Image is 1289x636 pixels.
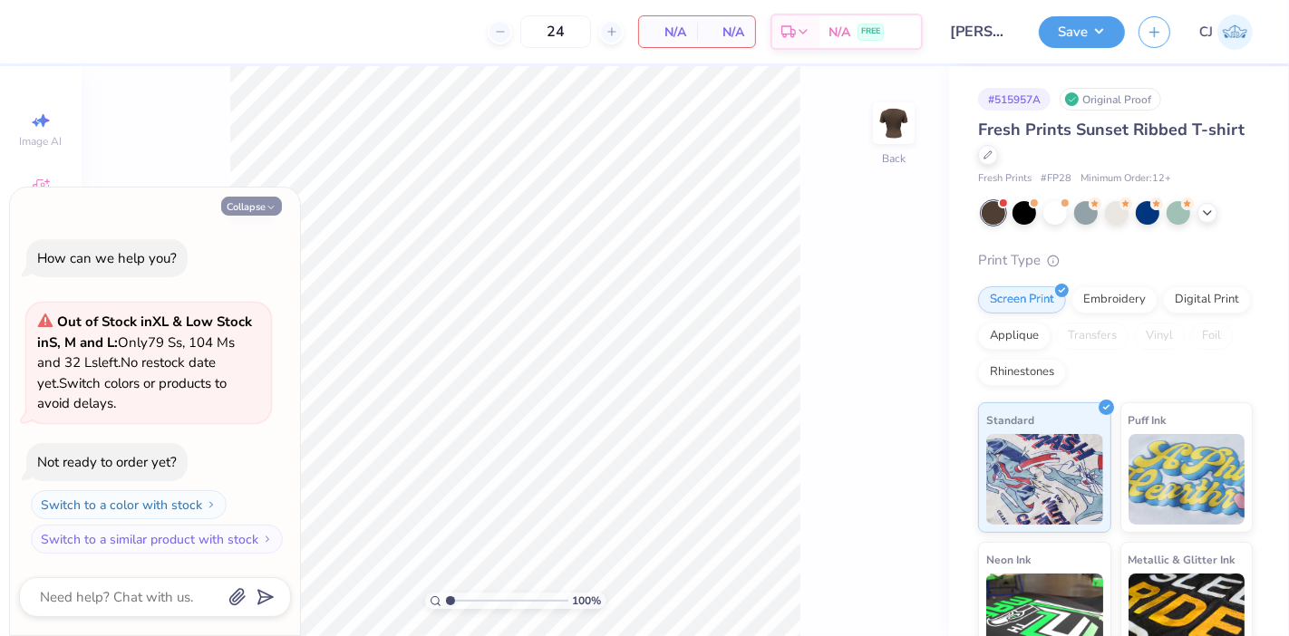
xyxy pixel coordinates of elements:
div: Original Proof [1060,88,1161,111]
div: Digital Print [1163,286,1251,313]
span: No restock date yet. [37,353,216,392]
span: Standard [986,410,1034,429]
span: N/A [650,23,686,42]
span: Only 79 Ss, 104 Ms and 32 Ls left. Switch colors or products to avoid delays. [37,313,252,412]
button: Save [1039,16,1125,48]
img: Back [876,105,912,141]
span: Image AI [20,134,63,149]
span: Puff Ink [1129,410,1167,429]
div: Embroidery [1071,286,1158,313]
span: N/A [829,23,850,42]
div: How can we help you? [37,249,177,267]
div: Transfers [1056,323,1129,350]
strong: Out of Stock in XL [57,313,172,331]
strong: & Low Stock in S, M and L : [37,313,252,352]
img: Switch to a color with stock [206,499,217,510]
div: Vinyl [1134,323,1185,350]
span: # FP28 [1041,171,1071,187]
button: Switch to a similar product with stock [31,525,283,554]
span: Fresh Prints [978,171,1032,187]
button: Switch to a color with stock [31,490,227,519]
button: Collapse [221,197,282,216]
div: Back [882,150,906,167]
span: N/A [708,23,744,42]
div: Not ready to order yet? [37,453,177,471]
span: Neon Ink [986,550,1031,569]
img: Standard [986,434,1103,525]
div: Foil [1190,323,1233,350]
a: CJ [1199,14,1253,50]
div: Screen Print [978,286,1066,313]
img: Switch to a similar product with stock [262,534,273,544]
div: Print Type [978,250,1253,271]
span: FREE [861,25,880,38]
img: Puff Ink [1129,434,1245,525]
span: 100 % [573,593,602,609]
input: – – [520,15,591,48]
input: Untitled Design [936,14,1025,50]
div: Applique [978,323,1051,350]
img: Carljude Jashper Liwanag [1217,14,1253,50]
span: Minimum Order: 12 + [1081,171,1171,187]
span: Metallic & Glitter Ink [1129,550,1236,569]
div: Rhinestones [978,359,1066,386]
span: CJ [1199,22,1213,43]
div: # 515957A [978,88,1051,111]
span: Fresh Prints Sunset Ribbed T-shirt [978,119,1245,140]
